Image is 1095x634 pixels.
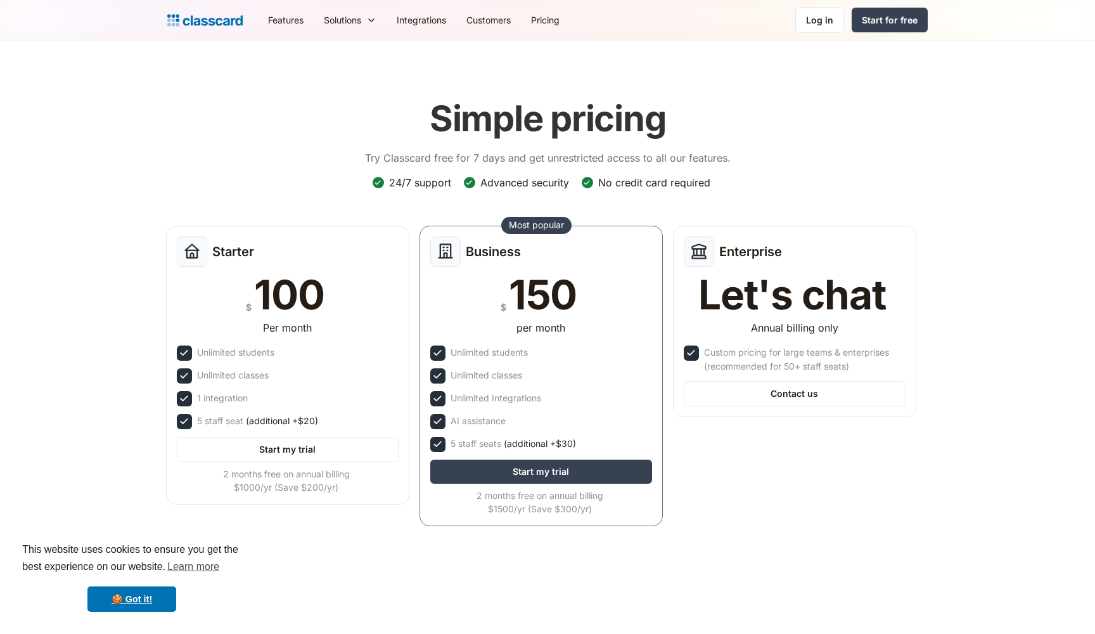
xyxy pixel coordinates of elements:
span: (additional +$20) [246,414,318,428]
a: home [167,11,243,29]
div: 2 months free on annual billing $1000/yr (Save $200/yr) [177,467,396,494]
div: 5 staff seats [451,437,576,451]
a: Start my trial [430,460,652,484]
div: AI assistance [451,414,506,428]
div: Custom pricing for large teams & enterprises (recommended for 50+ staff seats) [704,346,903,373]
a: Features [258,6,314,34]
h1: Simple pricing [430,98,666,140]
a: Customers [456,6,521,34]
div: 1 integration [197,391,248,405]
div: Unlimited classes [197,368,269,382]
a: Start my trial [177,437,399,462]
span: This website uses cookies to ensure you get the best experience on our website. [22,542,241,576]
h2: Starter [212,244,254,259]
a: Pricing [521,6,570,34]
div: cookieconsent [10,530,253,624]
a: Log in [795,7,844,33]
div: Unlimited classes [451,368,522,382]
div: $ [501,299,506,315]
p: Try Classcard free for 7 days and get unrestricted access to all our features. [365,150,731,165]
a: Integrations [387,6,456,34]
div: Let's chat [698,275,886,315]
div: Unlimited students [197,346,274,359]
div: 5 staff seat [197,414,318,428]
a: learn more about cookies [165,557,221,576]
div: No credit card required [598,176,710,190]
div: Advanced security [480,176,569,190]
div: 24/7 support [389,176,451,190]
div: Most popular [509,219,564,231]
div: Start for free [862,13,918,27]
div: 2 months free on annual billing $1500/yr (Save $300/yr) [430,489,650,515]
div: Log in [806,13,833,27]
a: Start for free [852,8,928,32]
div: 100 [254,275,324,315]
h2: Enterprise [719,244,782,259]
div: Solutions [324,13,361,27]
h2: Business [466,244,521,259]
div: Annual billing only [751,320,838,335]
a: dismiss cookie message [87,586,176,612]
div: 150 [509,275,577,315]
div: Unlimited Integrations [451,391,541,405]
div: Unlimited students [451,346,528,359]
a: Contact us [684,381,906,406]
div: Solutions [314,6,387,34]
div: per month [516,320,565,335]
span: (additional +$30) [504,437,576,451]
div: $ [246,299,252,315]
div: Per month [263,320,312,335]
